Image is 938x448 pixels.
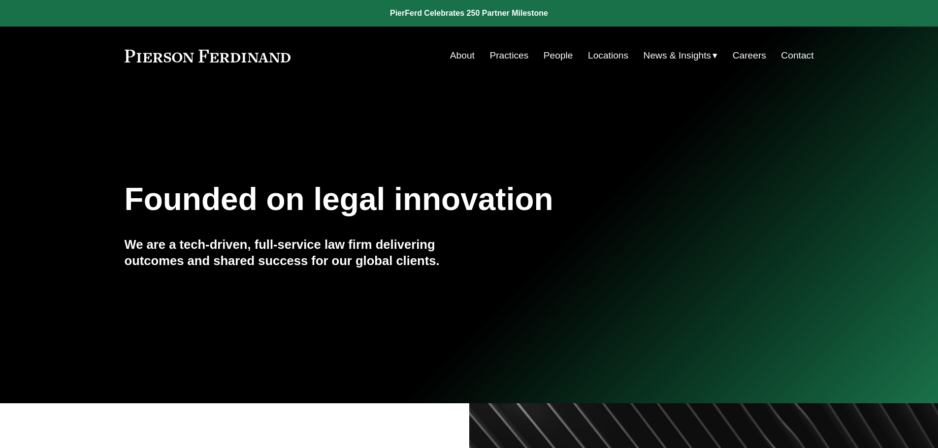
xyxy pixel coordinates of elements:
span: News & Insights [644,47,712,64]
a: Locations [588,46,628,65]
h1: Founded on legal innovation [125,181,699,217]
h4: We are a tech-driven, full-service law firm delivering outcomes and shared success for our global... [125,237,469,269]
a: Practices [489,46,528,65]
a: People [544,46,573,65]
a: About [450,46,475,65]
a: Careers [733,46,766,65]
a: folder dropdown [644,46,718,65]
a: Contact [781,46,813,65]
